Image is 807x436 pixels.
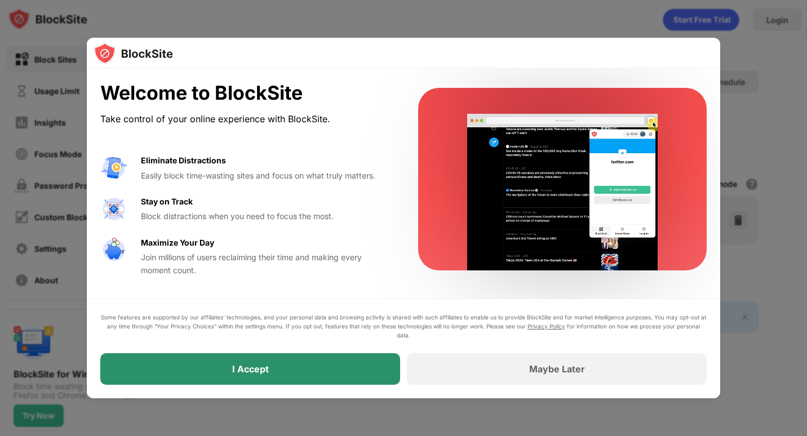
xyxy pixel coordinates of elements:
[141,210,391,223] div: Block distractions when you need to focus the most.
[141,237,214,249] div: Maximize Your Day
[141,195,193,208] div: Stay on Track
[100,237,127,264] img: value-safe-time.svg
[100,111,391,127] div: Take control of your online experience with BlockSite.
[141,154,226,167] div: Eliminate Distractions
[100,195,127,223] img: value-focus.svg
[232,363,269,375] div: I Accept
[100,313,707,340] div: Some features are supported by our affiliates’ technologies, and your personal data and browsing ...
[141,251,391,277] div: Join millions of users reclaiming their time and making every moment count.
[94,42,173,65] img: logo-blocksite.svg
[527,323,565,330] a: Privacy Policy
[529,363,585,375] div: Maybe Later
[141,170,391,182] div: Easily block time-wasting sites and focus on what truly matters.
[100,154,127,181] img: value-avoid-distractions.svg
[100,82,391,105] div: Welcome to BlockSite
